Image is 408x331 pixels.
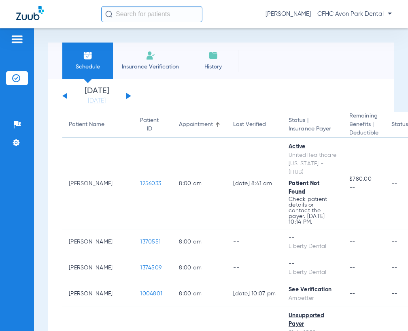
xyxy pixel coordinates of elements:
[11,34,23,44] img: hamburger-icon
[16,6,44,20] img: Zuub Logo
[72,97,121,105] a: [DATE]
[62,229,134,255] td: [PERSON_NAME]
[349,129,378,137] span: Deductible
[289,286,336,294] div: See Verification
[289,151,336,177] div: UnitedHealthcare [US_STATE] - (HUB)
[349,175,378,184] span: $780.00
[146,51,155,60] img: Manual Insurance Verification
[349,265,355,271] span: --
[343,112,385,138] th: Remaining Benefits |
[227,138,282,229] td: [DATE] 8:41 AM
[289,312,336,329] div: Unsupported Payer
[105,11,113,18] img: Search Icon
[140,116,159,133] div: Patient ID
[62,138,134,229] td: [PERSON_NAME]
[69,120,104,129] div: Patient Name
[62,255,134,281] td: [PERSON_NAME]
[101,6,202,22] input: Search for patients
[179,120,213,129] div: Appointment
[289,125,336,133] span: Insurance Payer
[172,255,227,281] td: 8:00 AM
[289,268,336,277] div: Liberty Dental
[72,87,121,105] li: [DATE]
[289,143,336,151] div: Active
[172,138,227,229] td: 8:00 AM
[282,112,343,138] th: Status |
[208,51,218,60] img: History
[172,281,227,307] td: 8:00 AM
[349,291,355,297] span: --
[227,229,282,255] td: --
[227,281,282,307] td: [DATE] 10:07 PM
[289,242,336,251] div: Liberty Dental
[289,181,319,195] span: Patient Not Found
[227,255,282,281] td: --
[172,229,227,255] td: 8:00 AM
[289,234,336,242] div: --
[69,120,127,129] div: Patient Name
[179,120,220,129] div: Appointment
[140,291,162,297] span: 1004801
[68,63,107,71] span: Schedule
[289,294,336,303] div: Ambetter
[62,281,134,307] td: [PERSON_NAME]
[349,184,378,192] span: --
[349,239,355,245] span: --
[194,63,232,71] span: History
[233,120,266,129] div: Last Verified
[119,63,182,71] span: Insurance Verification
[140,181,161,186] span: 1256033
[140,265,161,271] span: 1374509
[289,260,336,268] div: --
[83,51,93,60] img: Schedule
[289,196,336,225] p: Check patient details or contact the payer. [DATE] 10:14 PM.
[233,120,276,129] div: Last Verified
[266,10,392,18] span: [PERSON_NAME] - CFHC Avon Park Dental
[140,239,161,245] span: 1370551
[140,116,166,133] div: Patient ID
